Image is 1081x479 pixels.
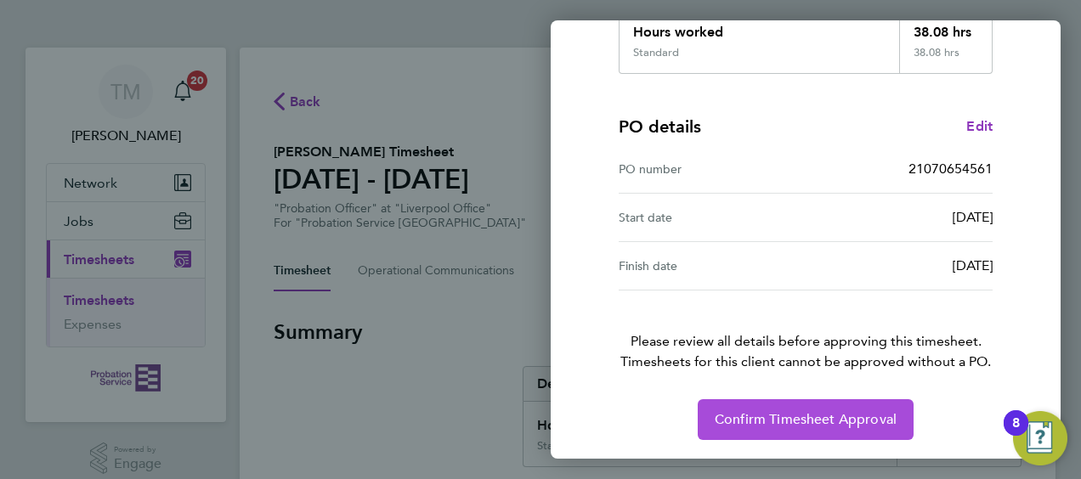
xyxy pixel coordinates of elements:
[619,256,806,276] div: Finish date
[619,159,806,179] div: PO number
[1013,411,1067,465] button: Open Resource Center, 8 new notifications
[966,118,993,134] span: Edit
[698,399,914,440] button: Confirm Timesheet Approval
[899,46,993,73] div: 38.08 hrs
[908,161,993,177] span: 21070654561
[633,46,679,59] div: Standard
[1012,423,1020,445] div: 8
[620,8,899,46] div: Hours worked
[806,256,993,276] div: [DATE]
[806,207,993,228] div: [DATE]
[619,207,806,228] div: Start date
[619,115,701,138] h4: PO details
[598,352,1013,372] span: Timesheets for this client cannot be approved without a PO.
[715,411,897,428] span: Confirm Timesheet Approval
[899,8,993,46] div: 38.08 hrs
[598,290,1013,372] p: Please review all details before approving this timesheet.
[966,116,993,137] a: Edit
